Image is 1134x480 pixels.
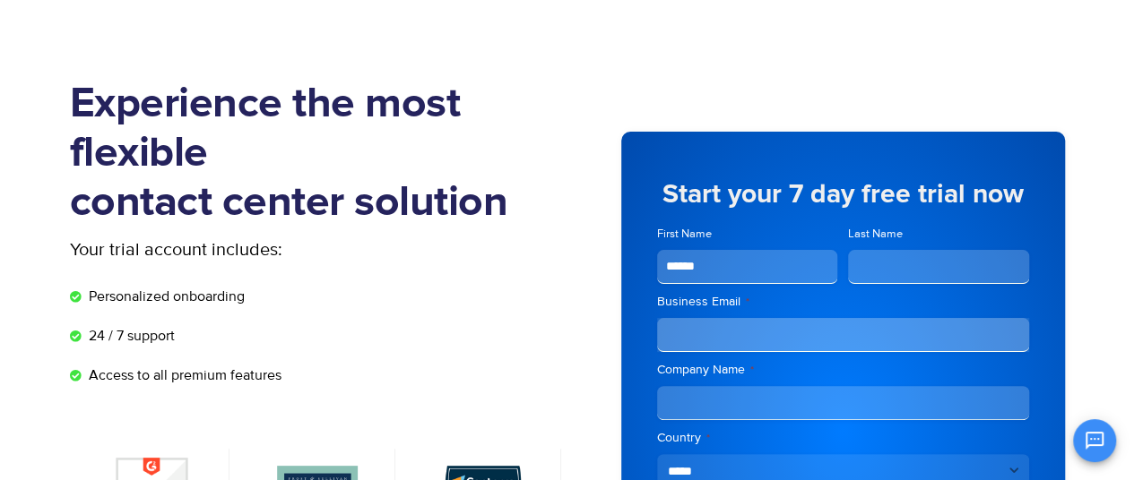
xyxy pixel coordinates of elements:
[70,80,567,227] h1: Experience the most flexible contact center solution
[848,226,1029,243] label: Last Name
[84,286,245,307] span: Personalized onboarding
[657,226,838,243] label: First Name
[657,181,1029,208] h5: Start your 7 day free trial now
[1073,419,1116,462] button: Open chat
[657,361,1029,379] label: Company Name
[657,429,1029,447] label: Country
[657,293,1029,311] label: Business Email
[70,236,433,263] p: Your trial account includes:
[84,325,175,347] span: 24 / 7 support
[84,364,281,386] span: Access to all premium features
